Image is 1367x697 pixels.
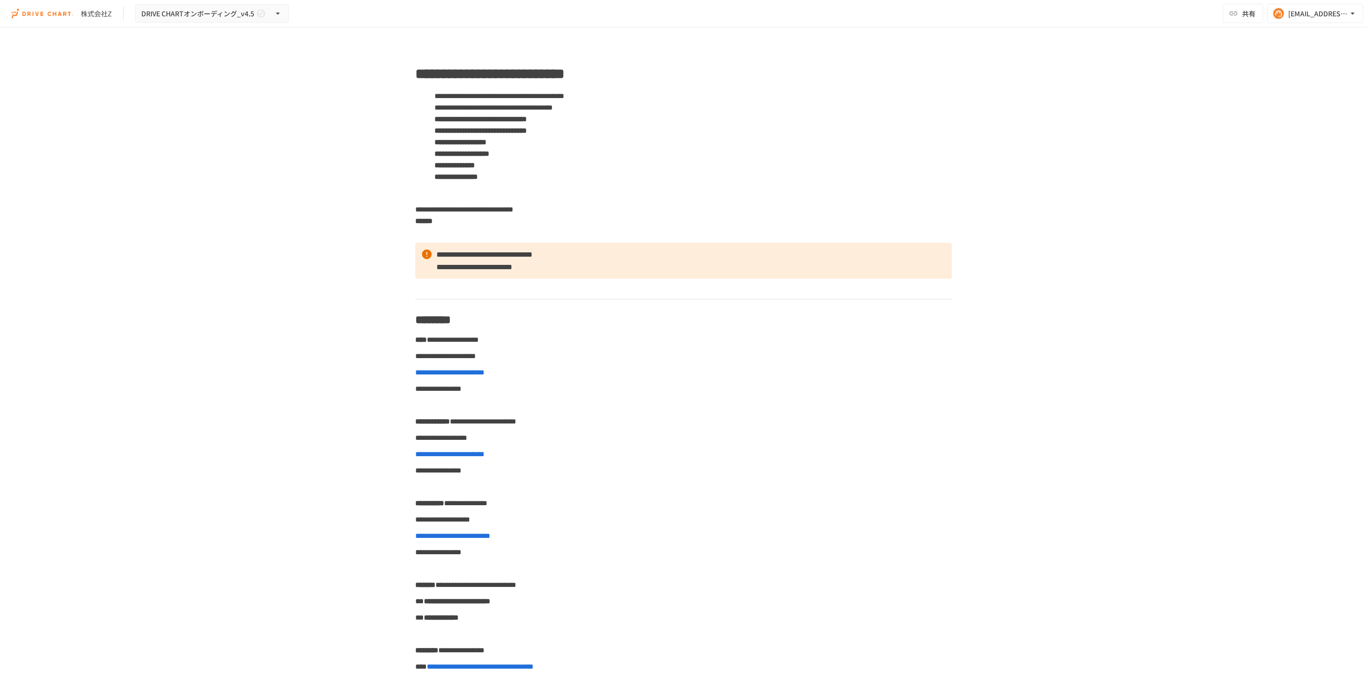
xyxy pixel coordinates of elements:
[141,8,254,20] span: DRIVE CHARTオンボーディング_v4.5
[1288,8,1348,20] div: [EMAIL_ADDRESS][DOMAIN_NAME]
[135,4,289,23] button: DRIVE CHARTオンボーディング_v4.5
[81,9,112,19] div: 株式会社Z
[12,6,73,21] img: i9VDDS9JuLRLX3JIUyK59LcYp6Y9cayLPHs4hOxMB9W
[1242,8,1255,19] span: 共有
[1223,4,1263,23] button: 共有
[1267,4,1363,23] button: [EMAIL_ADDRESS][DOMAIN_NAME]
